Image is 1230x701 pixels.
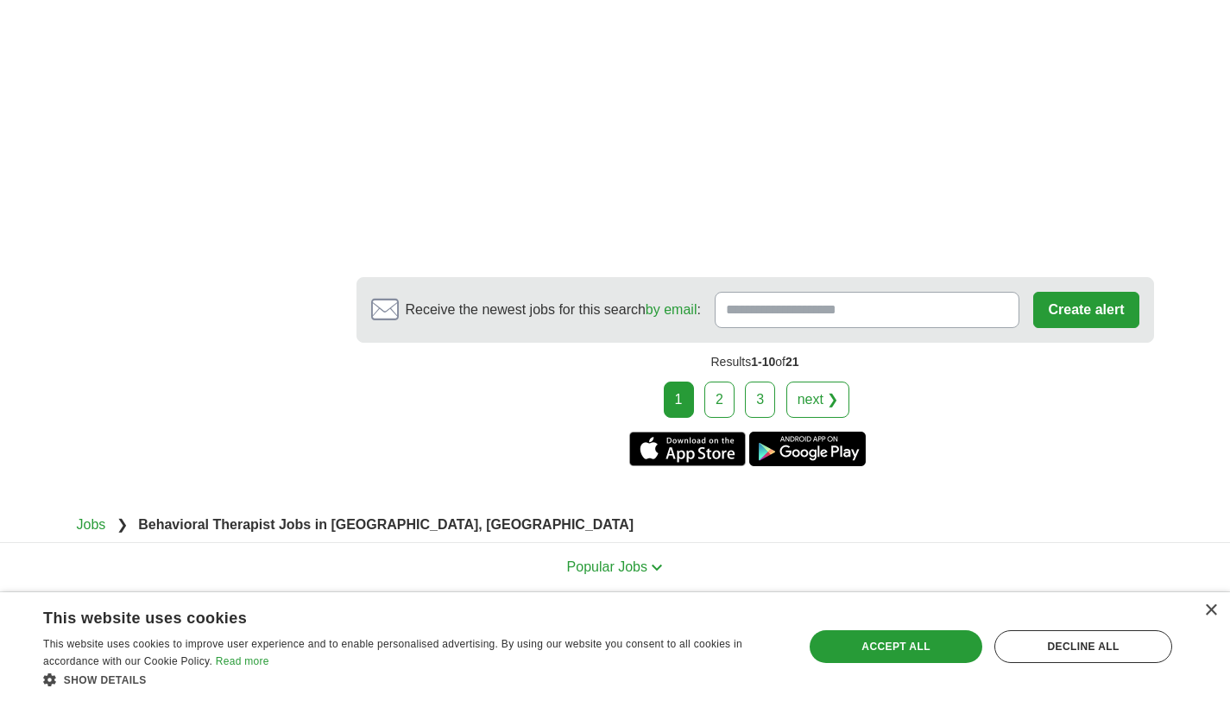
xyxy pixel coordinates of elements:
span: 21 [785,355,799,369]
span: Receive the newest jobs for this search : [406,300,701,320]
a: by email [646,302,697,317]
a: 2 [704,382,735,418]
button: Create alert [1033,292,1139,328]
span: Popular Jobs [567,559,647,574]
a: next ❯ [786,382,850,418]
div: Decline all [994,630,1172,663]
a: 3 [745,382,775,418]
a: Get the iPhone app [629,432,746,466]
strong: Behavioral Therapist Jobs in [GEOGRAPHIC_DATA], [GEOGRAPHIC_DATA] [138,517,634,532]
div: 1 [664,382,694,418]
a: Get the Android app [749,432,866,466]
span: 1-10 [751,355,775,369]
div: Close [1204,604,1217,617]
span: ❯ [117,517,128,532]
a: Jobs [77,517,106,532]
div: Results of [356,343,1154,382]
div: Accept all [810,630,982,663]
img: toggle icon [651,564,663,572]
span: Show details [64,674,147,686]
span: This website uses cookies to improve user experience and to enable personalised advertising. By u... [43,638,742,667]
div: This website uses cookies [43,603,738,628]
a: Read more, opens a new window [216,655,269,667]
div: Show details [43,671,781,688]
